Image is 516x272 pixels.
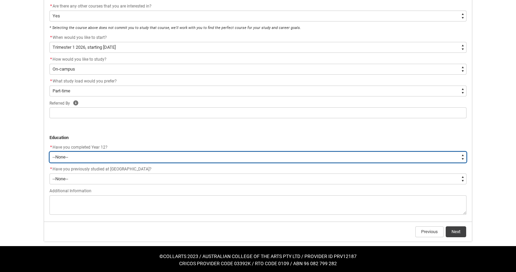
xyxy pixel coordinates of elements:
[50,35,52,40] abbr: required
[446,226,466,237] button: Next
[49,26,301,30] em: * Selecting the course above does not commit you to study that course, we'll work with you to fin...
[415,226,444,237] button: Previous
[53,57,106,62] span: How would you like to study?
[53,145,107,150] span: Have you completed Year 12?
[53,35,107,40] span: When would you like to start?
[50,79,52,84] abbr: required
[50,145,52,150] abbr: required
[50,4,52,9] abbr: required
[49,135,69,140] strong: Education
[53,4,152,9] span: Are there any other courses that you are interested in?
[53,79,117,84] span: What study load would you prefer?
[50,167,52,171] abbr: required
[49,188,91,193] span: Additional Information
[53,167,152,171] span: Have you previously studied at [GEOGRAPHIC_DATA]?
[49,101,70,106] span: Referred By
[50,57,52,62] abbr: required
